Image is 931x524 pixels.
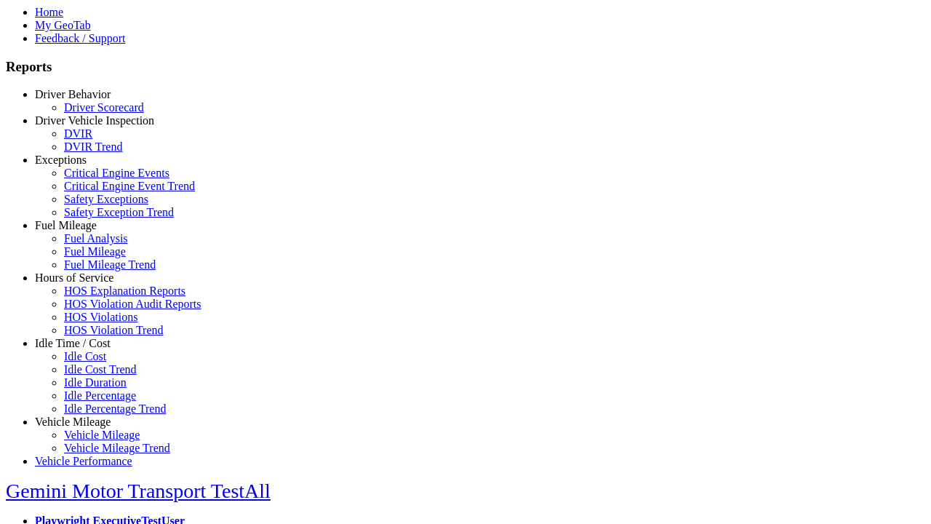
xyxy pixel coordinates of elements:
a: Vehicle Performance [35,455,132,467]
a: HOS Explanation Reports [64,285,185,297]
a: HOS Violation Trend [64,324,164,336]
a: Critical Engine Event Trend [64,180,195,192]
a: Driver Behavior [35,88,111,100]
a: Driver Vehicle Inspection [35,114,154,127]
a: Home [35,6,63,18]
a: Fuel Mileage [35,219,97,231]
a: DVIR [64,127,92,140]
a: Vehicle Mileage [64,429,140,441]
a: Critical Engine Events [64,167,169,179]
a: Idle Time / Cost [35,337,111,349]
a: Feedback / Support [35,32,125,44]
a: Fuel Analysis [64,232,128,245]
a: Fuel Mileage Trend [64,258,156,271]
a: My GeoTab [35,19,91,31]
a: HOS Violations [64,311,137,323]
a: Idle Duration [64,376,127,389]
a: Safety Exceptions [64,193,148,205]
a: Vehicle Mileage Trend [64,442,170,454]
a: Gemini Motor Transport TestAll [6,480,271,502]
a: Idle Cost [64,350,106,362]
a: Idle Percentage Trend [64,402,166,415]
a: Safety Exception Trend [64,206,174,218]
a: Vehicle Mileage [35,416,111,428]
a: Idle Cost Trend [64,363,137,376]
a: Idle Percentage [64,389,136,402]
a: Fuel Mileage [64,245,126,258]
a: HOS Violation Audit Reports [64,298,201,310]
a: Hours of Service [35,271,113,284]
a: Driver Scorecard [64,101,144,114]
h3: Reports [6,59,925,75]
a: DVIR Trend [64,140,122,153]
a: Exceptions [35,154,87,166]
